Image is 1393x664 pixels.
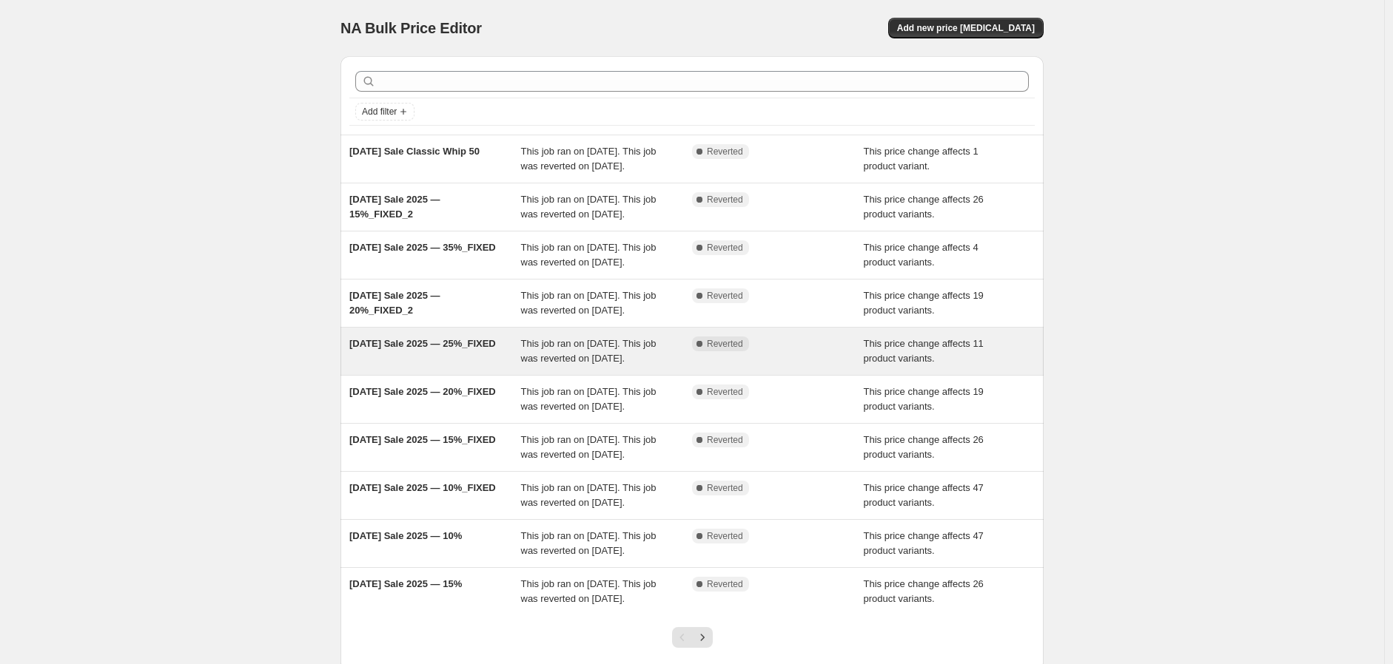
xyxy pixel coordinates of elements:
[707,434,743,446] span: Reverted
[692,627,713,648] button: Next
[707,146,743,157] span: Reverted
[864,578,984,604] span: This price change affects 26 product variants.
[349,290,440,316] span: [DATE] Sale 2025 — 20%_FIXED_2
[864,194,984,220] span: This price change affects 26 product variants.
[707,194,743,206] span: Reverted
[888,18,1044,38] button: Add new price [MEDICAL_DATA]
[521,290,657,316] span: This job ran on [DATE]. This job was reverted on [DATE].
[521,386,657,412] span: This job ran on [DATE]. This job was reverted on [DATE].
[349,194,440,220] span: [DATE] Sale 2025 — 15%_FIXED_2
[707,338,743,350] span: Reverted
[864,242,979,268] span: This price change affects 4 product variants.
[521,482,657,508] span: This job ran on [DATE]. This job was reverted on [DATE].
[672,627,713,648] nav: Pagination
[707,242,743,254] span: Reverted
[349,146,480,157] span: [DATE] Sale Classic Whip 50
[707,290,743,302] span: Reverted
[521,194,657,220] span: This job ran on [DATE]. This job was reverted on [DATE].
[349,578,462,589] span: [DATE] Sale 2025 — 15%
[521,242,657,268] span: This job ran on [DATE]. This job was reverted on [DATE].
[349,482,496,493] span: [DATE] Sale 2025 — 10%_FIXED
[521,530,657,556] span: This job ran on [DATE]. This job was reverted on [DATE].
[362,106,397,118] span: Add filter
[864,386,984,412] span: This price change affects 19 product variants.
[521,338,657,364] span: This job ran on [DATE]. This job was reverted on [DATE].
[864,530,984,556] span: This price change affects 47 product variants.
[349,338,496,349] span: [DATE] Sale 2025 — 25%_FIXED
[349,242,496,253] span: [DATE] Sale 2025 — 35%_FIXED
[349,434,496,445] span: [DATE] Sale 2025 — 15%_FIXED
[864,290,984,316] span: This price change affects 19 product variants.
[340,20,482,36] span: NA Bulk Price Editor
[864,338,984,364] span: This price change affects 11 product variants.
[864,434,984,460] span: This price change affects 26 product variants.
[355,103,414,121] button: Add filter
[864,146,979,172] span: This price change affects 1 product variant.
[707,482,743,494] span: Reverted
[521,578,657,604] span: This job ran on [DATE]. This job was reverted on [DATE].
[707,386,743,398] span: Reverted
[521,434,657,460] span: This job ran on [DATE]. This job was reverted on [DATE].
[897,22,1035,34] span: Add new price [MEDICAL_DATA]
[521,146,657,172] span: This job ran on [DATE]. This job was reverted on [DATE].
[864,482,984,508] span: This price change affects 47 product variants.
[349,530,462,541] span: [DATE] Sale 2025 — 10%
[349,386,496,397] span: [DATE] Sale 2025 — 20%_FIXED
[707,578,743,590] span: Reverted
[707,530,743,542] span: Reverted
